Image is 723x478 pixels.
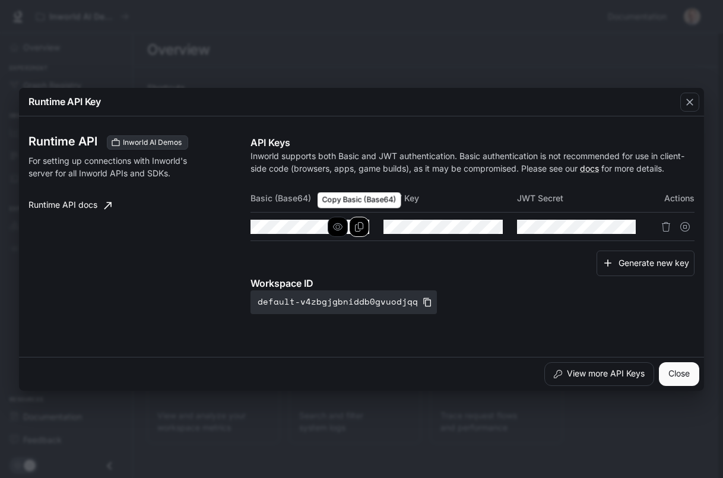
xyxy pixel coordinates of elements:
p: Runtime API Key [28,94,101,109]
button: Close [659,362,699,386]
a: Runtime API docs [24,194,116,217]
button: Copy Basic (Base64) [349,217,369,237]
h3: Runtime API [28,135,97,147]
th: JWT Key [383,184,516,213]
a: docs [580,163,599,173]
th: Basic (Base64) [250,184,383,213]
p: Inworld supports both Basic and JWT authentication. Basic authentication is not recommended for u... [250,150,695,175]
th: JWT Secret [517,184,650,213]
p: Workspace ID [250,276,695,290]
button: Generate new key [597,251,695,276]
button: default-v4zbgjgbniddb0gvuodjqq [250,290,437,314]
button: Suspend API key [676,217,695,236]
div: Copy Basic (Base64) [318,192,401,208]
div: These keys will apply to your current workspace only [107,135,188,150]
button: Delete API key [657,217,676,236]
th: Actions [650,184,695,213]
p: For setting up connections with Inworld's server for all Inworld APIs and SDKs. [28,154,188,179]
button: View more API Keys [544,362,654,386]
span: Inworld AI Demos [118,137,186,148]
p: API Keys [250,135,695,150]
